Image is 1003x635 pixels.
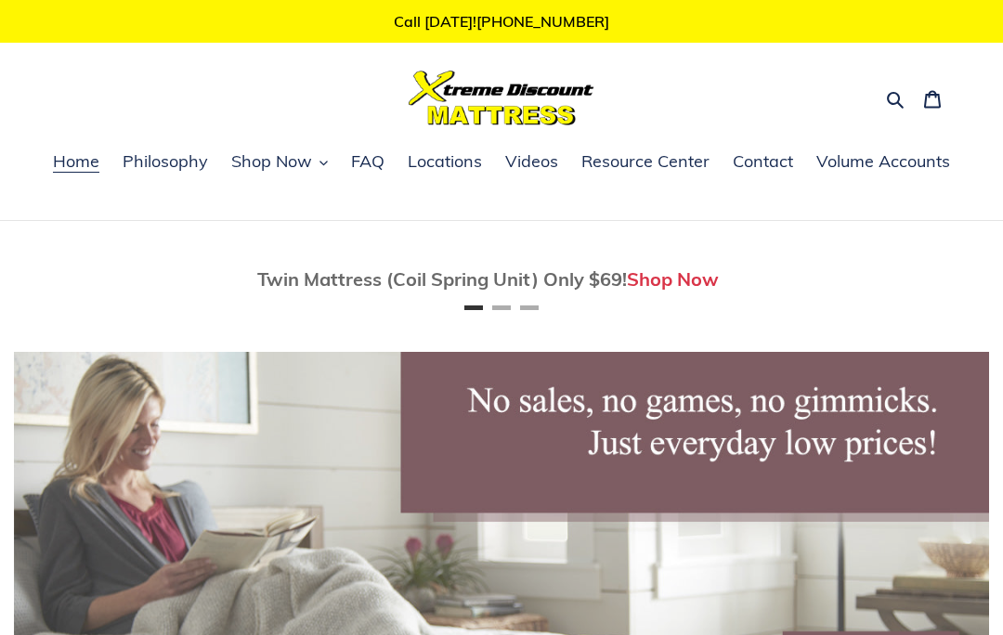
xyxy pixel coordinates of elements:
span: Shop Now [231,150,312,173]
a: Home [44,149,109,176]
span: Contact [733,150,793,173]
span: FAQ [351,150,384,173]
a: [PHONE_NUMBER] [476,12,609,31]
a: Contact [723,149,802,176]
button: Page 2 [492,305,511,310]
a: Volume Accounts [807,149,959,176]
a: Videos [496,149,567,176]
button: Shop Now [222,149,337,176]
span: Volume Accounts [816,150,950,173]
span: Videos [505,150,558,173]
button: Page 1 [464,305,483,310]
span: Philosophy [123,150,208,173]
a: Locations [398,149,491,176]
span: Locations [408,150,482,173]
a: Philosophy [113,149,217,176]
span: Home [53,150,99,173]
span: Resource Center [581,150,710,173]
a: Shop Now [627,267,719,291]
a: FAQ [342,149,394,176]
a: Resource Center [572,149,719,176]
button: Page 3 [520,305,539,310]
img: Xtreme Discount Mattress [409,71,594,125]
span: Twin Mattress (Coil Spring Unit) Only $69! [257,267,627,291]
